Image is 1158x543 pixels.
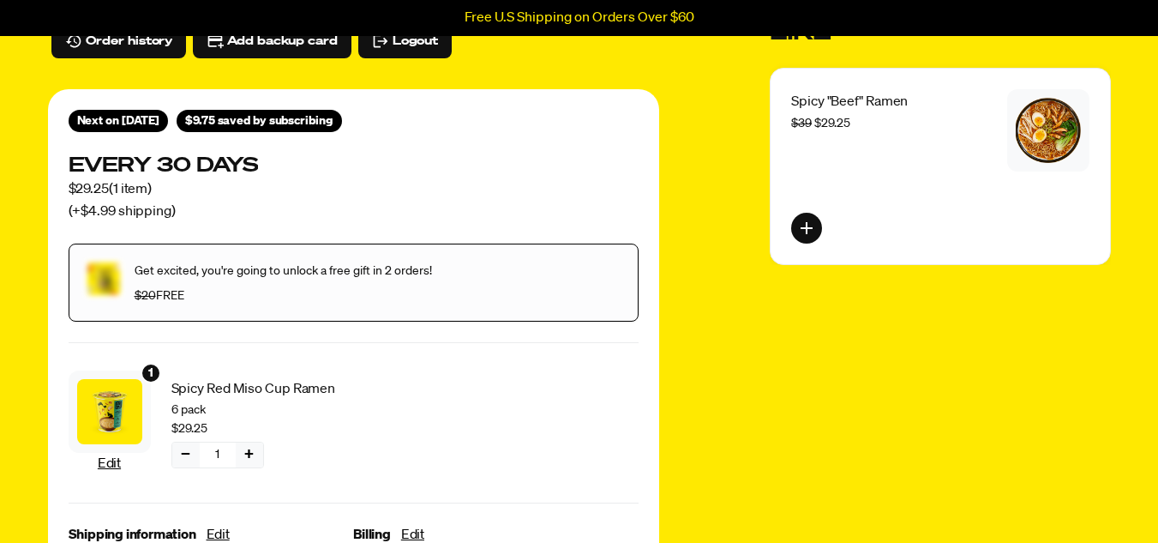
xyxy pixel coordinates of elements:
button: Add backup card [193,24,351,58]
button: Edit [98,453,121,475]
span: $29.25 [791,118,850,130]
span: 6 pack [171,401,341,419]
s: $39 [791,118,812,130]
h3: Every 30 days [69,153,259,178]
div: Shipment 2025-10-15T23:07:11.454+00:00 [69,110,169,132]
span: Logout [393,32,438,51]
div: Subscription for 1 item with cost $29.25. Renews Every 30 days [69,153,639,223]
s: $20 [135,290,156,302]
span: $9.75 saved by subscribing [185,112,333,130]
button: Increase quantity [236,443,263,468]
div: 1 units of item: Spicy Red Miso Cup Ramen [141,363,161,383]
img: Spicy Red Miso Cup Ramen [77,379,142,444]
span: Spicy Red Miso Cup Ramen [171,378,341,401]
span: $29.25 ( 1 item ) [69,178,259,201]
img: Spicy "Beef" Ramen [1016,98,1081,163]
span: Order history [86,32,173,51]
button: Order history [51,24,187,58]
span: Add backup card [227,32,338,51]
span: Oct 15, 2025 (America/Chicago) [122,115,159,127]
span: Spicy "Beef" Ramen [791,95,908,109]
span: Next on [77,115,160,127]
span: $29.25 [171,419,207,438]
span: 1 [148,364,153,383]
span: (+$4.99 shipping) [69,201,259,223]
div: Subscription product: Spicy Red Miso Cup Ramen [69,364,341,482]
p: Free U.S Shipping on Orders Over $60 [465,10,694,26]
span: 1 [215,445,219,464]
button: Logout [358,24,452,58]
button: Decrease quantity [172,443,200,468]
span: Get excited, you're going to unlock a free gift in 2 orders! FREE [135,265,432,302]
